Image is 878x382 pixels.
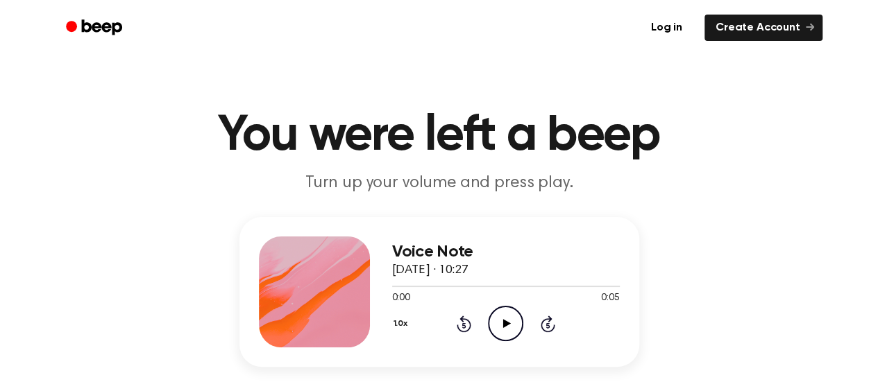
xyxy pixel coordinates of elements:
h1: You were left a beep [84,111,795,161]
h3: Voice Note [392,243,620,261]
a: Beep [56,15,135,42]
a: Create Account [704,15,822,41]
p: Turn up your volume and press play. [173,172,706,195]
a: Log in [637,12,696,44]
button: 1.0x [392,312,413,336]
span: 0:05 [601,291,619,306]
span: [DATE] · 10:27 [392,264,468,277]
span: 0:00 [392,291,410,306]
